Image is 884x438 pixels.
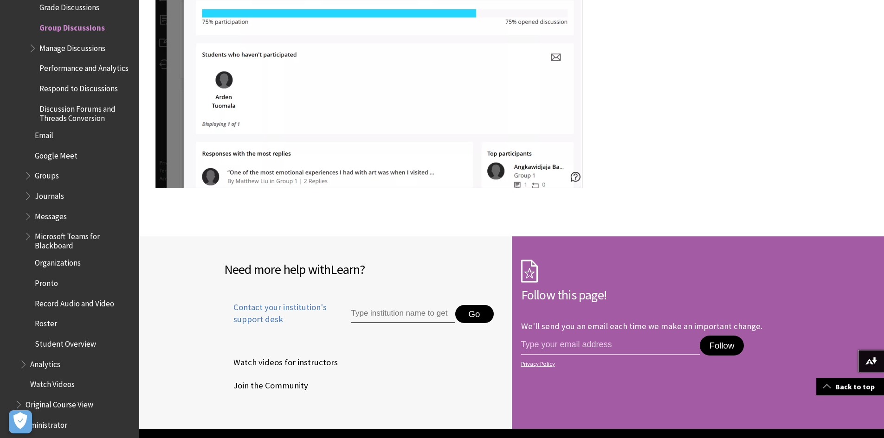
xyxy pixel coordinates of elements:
h2: Follow this page! [521,285,800,305]
a: Privacy Policy [521,361,797,367]
a: Watch videos for instructors [224,355,340,369]
span: Record Audio and Video [35,296,114,308]
a: Contact your institution's support desk [224,301,330,336]
span: Learn [330,261,360,278]
a: Back to top [816,378,884,395]
span: Administrator [21,417,67,430]
span: Roster [35,316,57,329]
h2: Need more help with ? [224,260,503,279]
span: Pronto [35,275,58,288]
span: Performance and Analytics [39,61,129,73]
span: Microsoft Teams for Blackboard [35,229,133,250]
span: Student Overview [35,336,96,349]
span: Watch Videos [30,377,75,389]
span: Group Discussions [39,20,105,32]
button: Go [455,305,494,324]
input: email address [521,336,700,355]
span: Original Course View [26,397,93,409]
input: Type institution name to get support [351,305,455,324]
span: Join the Community [224,379,308,393]
a: Join the Community [224,379,310,393]
span: Respond to Discussions [39,81,118,93]
span: Groups [35,168,59,180]
span: Contact your institution's support desk [224,301,330,325]
span: Watch videos for instructors [224,355,338,369]
span: Google Meet [35,148,77,160]
p: We'll send you an email each time we make an important change. [521,321,762,331]
span: Email [35,127,53,140]
span: Journals [35,188,64,201]
span: Discussion Forums and Threads Conversion [39,101,133,123]
button: Follow [700,336,743,356]
img: Subscription Icon [521,260,538,283]
span: Organizations [35,255,81,268]
span: Messages [35,209,67,221]
button: Open Preferences [9,410,32,433]
span: Manage Discussions [39,40,105,53]
span: Analytics [30,356,60,369]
